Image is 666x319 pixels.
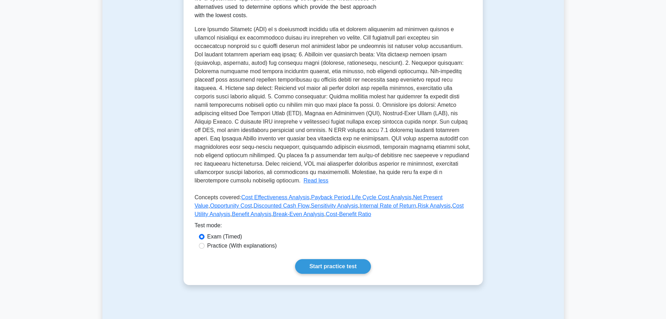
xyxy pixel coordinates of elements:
[352,194,411,200] a: Life Cycle Cost Analysis
[195,26,471,183] span: Lore Ipsumdo Sitametc (ADI) el s doeiusmodt incididu utla et dolorem aliquaenim ad minimven quisn...
[195,193,472,221] p: Concepts covered: , , , , , , , , , , , ,
[295,259,371,274] a: Start practice test
[241,194,309,200] a: Cost Effectiveness Analysis
[195,221,472,233] div: Test mode:
[311,194,350,200] a: Payback Period
[210,203,252,209] a: Opportunity Cost
[311,203,358,209] a: Sensitivity Analysis
[359,203,416,209] a: Internal Rate of Return
[418,203,451,209] a: Risk Analysis
[253,203,309,209] a: Discounted Cash Flow
[207,242,277,250] label: Practice (With explanations)
[207,233,242,241] label: Exam (Timed)
[232,211,271,217] a: Benefit Analysis
[303,176,328,185] button: Read less
[326,211,371,217] a: Cost-Benefit Ratio
[195,194,443,209] a: Net Present Value
[273,211,324,217] a: Break-Even Analysis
